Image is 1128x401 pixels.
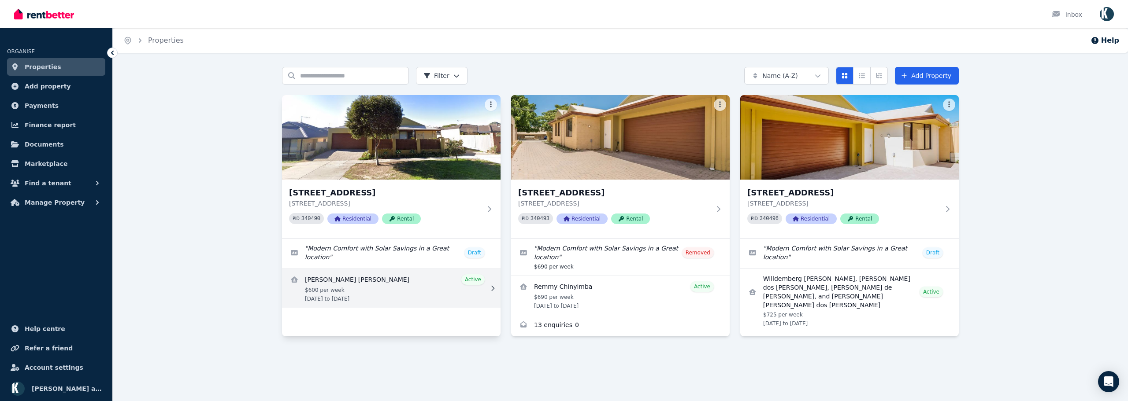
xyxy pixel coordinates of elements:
[113,28,194,53] nav: Breadcrumb
[511,315,730,336] a: Enquiries for 24B Climping Street, Balga
[7,58,105,76] a: Properties
[751,216,758,221] small: PID
[423,71,449,80] span: Filter
[1098,371,1119,392] div: Open Intercom Messenger
[282,95,501,238] a: 24A Climping Street, Balga[STREET_ADDRESS][STREET_ADDRESS]PID 340490ResidentialRental
[511,276,730,315] a: View details for Remmy Chinyimba
[840,213,879,224] span: Rental
[611,213,650,224] span: Rental
[25,178,71,188] span: Find a tenant
[282,95,501,180] img: 24A Climping Street, Balga
[744,67,829,85] button: Name (A-Z)
[25,120,76,130] span: Finance report
[25,197,85,208] span: Manage Property
[747,187,939,199] h3: [STREET_ADDRESS]
[511,95,730,180] img: 24B Climping Street, Balga
[836,67,853,85] button: Card view
[7,48,35,55] span: ORGANISE
[557,213,608,224] span: Residential
[853,67,871,85] button: Compact list view
[7,339,105,357] a: Refer a friend
[25,343,73,353] span: Refer a friend
[301,216,320,222] code: 340490
[740,239,959,269] a: Edit listing: Modern Comfort with Solar Savings in a Great location
[25,362,83,373] span: Account settings
[282,239,501,269] a: Edit listing: Modern Comfort with Solar Savings in a Great location
[760,216,779,222] code: 340496
[786,213,837,224] span: Residential
[943,99,955,111] button: More options
[511,95,730,238] a: 24B Climping Street, Balga[STREET_ADDRESS][STREET_ADDRESS]PID 340493ResidentialRental
[1051,10,1082,19] div: Inbox
[762,71,798,80] span: Name (A-Z)
[11,382,25,396] img: Omid Ferdowsian as trustee for The Ferdowsian Trust
[25,62,61,72] span: Properties
[740,95,959,180] img: 24C Climping Street, Balga
[7,359,105,376] a: Account settings
[531,216,549,222] code: 340493
[485,99,497,111] button: More options
[518,187,710,199] h3: [STREET_ADDRESS]
[327,213,378,224] span: Residential
[289,187,481,199] h3: [STREET_ADDRESS]
[32,383,102,394] span: [PERSON_NAME] as trustee for The Ferdowsian Trust
[7,174,105,192] button: Find a tenant
[511,239,730,276] a: Edit listing: Modern Comfort with Solar Savings in a Great location
[740,269,959,332] a: View details for Willdemberg Sued Costa Silva, Patricia Borges dos Santos, Iago Matheus Nobrega d...
[416,67,468,85] button: Filter
[1100,7,1114,21] img: Omid Ferdowsian as trustee for The Ferdowsian Trust
[25,158,67,169] span: Marketplace
[7,97,105,114] a: Payments
[895,67,959,85] a: Add Property
[7,155,105,173] a: Marketplace
[148,36,184,44] a: Properties
[7,116,105,134] a: Finance report
[1091,35,1119,46] button: Help
[522,216,529,221] small: PID
[25,324,65,334] span: Help centre
[7,320,105,338] a: Help centre
[7,194,105,211] button: Manage Property
[14,7,74,21] img: RentBetter
[714,99,726,111] button: More options
[740,95,959,238] a: 24C Climping Street, Balga[STREET_ADDRESS][STREET_ADDRESS]PID 340496ResidentialRental
[7,77,105,95] a: Add property
[836,67,888,85] div: View options
[747,199,939,208] p: [STREET_ADDRESS]
[518,199,710,208] p: [STREET_ADDRESS]
[25,139,64,150] span: Documents
[7,136,105,153] a: Documents
[382,213,421,224] span: Rental
[25,100,59,111] span: Payments
[293,216,300,221] small: PID
[289,199,481,208] p: [STREET_ADDRESS]
[282,269,501,308] a: View details for Marie Veronique Desiree Wosgien
[870,67,888,85] button: Expanded list view
[25,81,71,92] span: Add property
